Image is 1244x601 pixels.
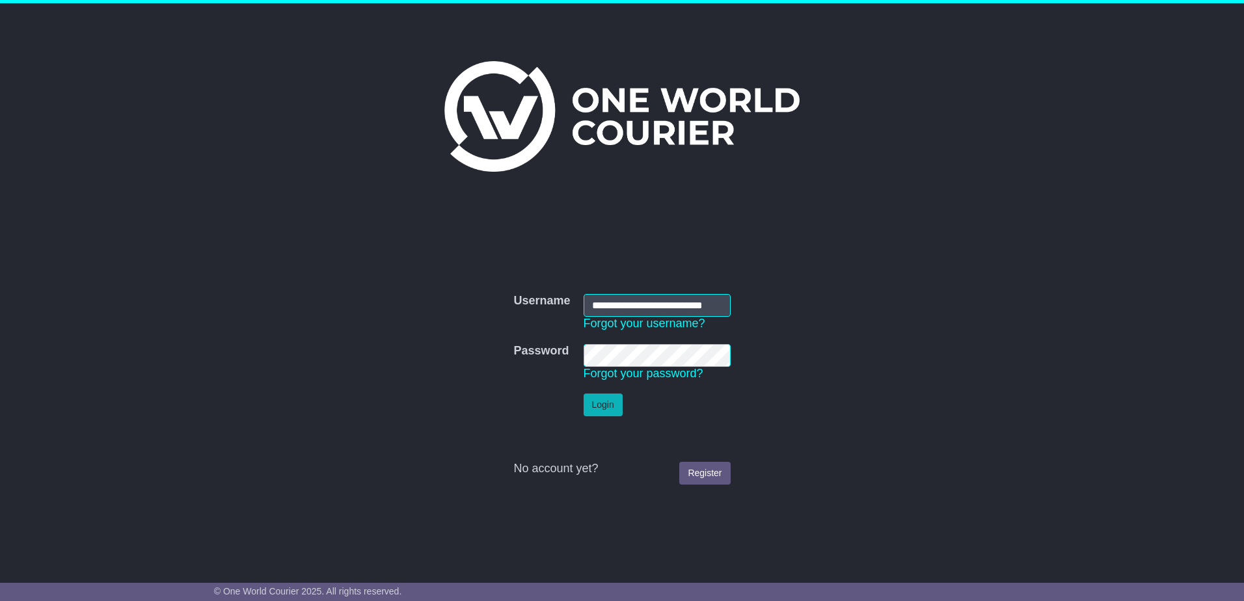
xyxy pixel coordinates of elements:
a: Forgot your password? [584,367,703,380]
span: © One World Courier 2025. All rights reserved. [214,586,402,596]
label: Username [513,294,570,308]
label: Password [513,344,569,358]
button: Login [584,394,623,416]
div: No account yet? [513,462,730,476]
a: Register [679,462,730,485]
img: One World [444,61,800,172]
a: Forgot your username? [584,317,705,330]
